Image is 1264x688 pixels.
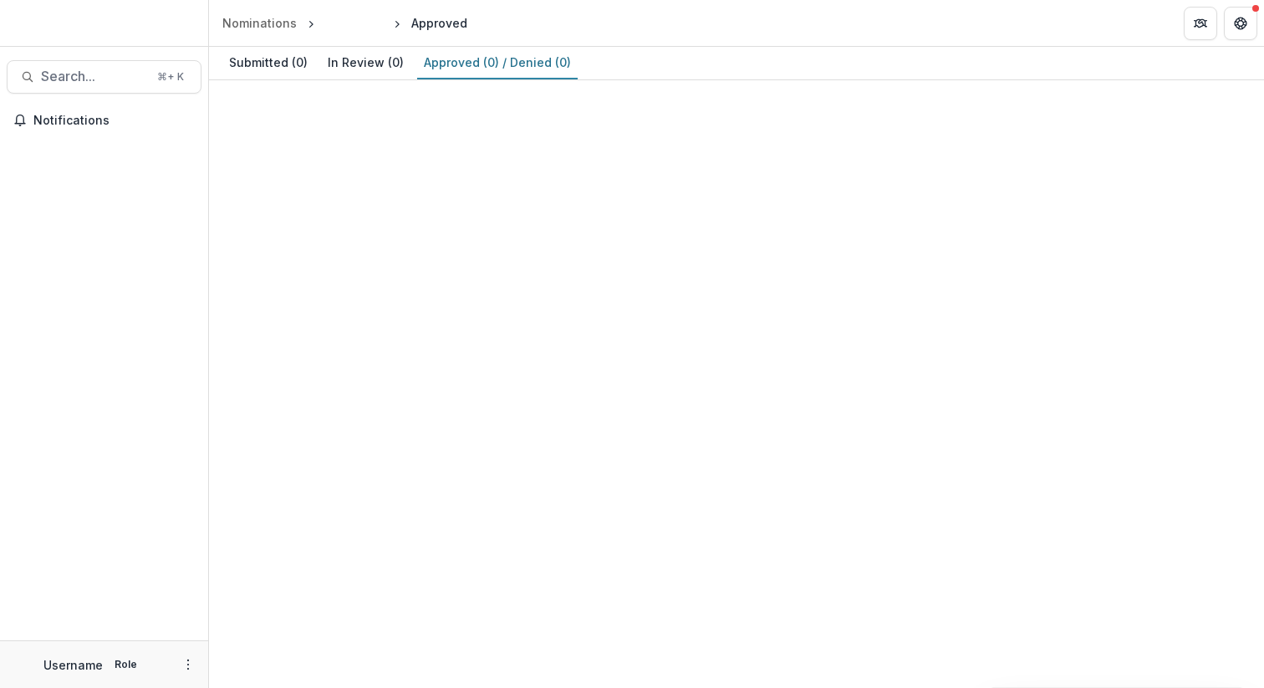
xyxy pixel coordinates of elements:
button: Search... [7,60,201,94]
div: Approved [411,14,467,32]
button: More [178,655,198,675]
a: Loading... [319,11,390,35]
button: Partners [1184,7,1217,40]
button: Notifications [7,107,201,134]
a: Submitted (0) [222,47,314,79]
div: ⌘ + K [154,68,187,86]
a: In Review (0) [321,47,410,79]
a: Approved (0) / Denied (0) [417,47,578,79]
span: Search... [41,69,147,84]
div: Approved ( 0 ) / Denied ( 0 ) [417,50,578,74]
nav: breadcrumb [216,11,474,35]
p: Username [43,656,103,674]
div: In Review ( 0 ) [321,50,410,74]
div: Nominations [222,14,297,32]
div: Submitted ( 0 ) [222,50,314,74]
p: Role [110,657,142,672]
span: Notifications [33,114,195,128]
a: Nominations [216,11,303,35]
button: Get Help [1224,7,1257,40]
